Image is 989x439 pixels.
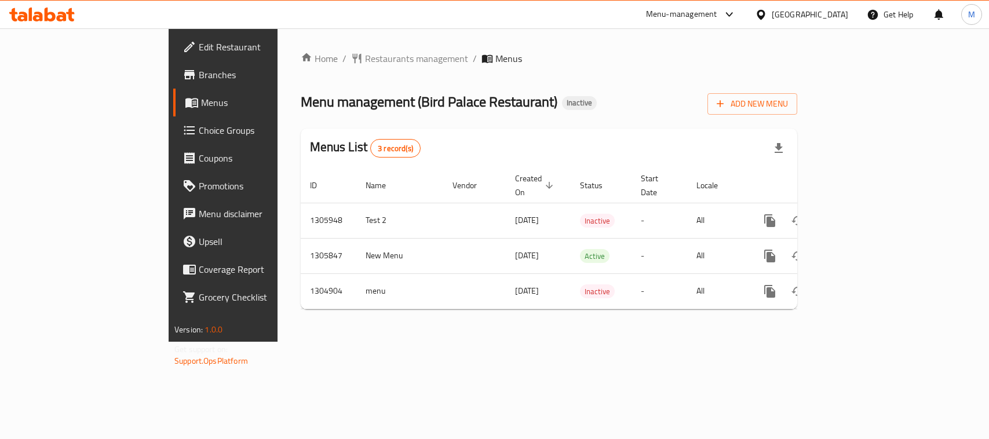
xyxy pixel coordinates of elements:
span: Get support on: [174,342,228,357]
span: [DATE] [515,248,539,263]
button: Change Status [784,242,812,270]
span: Menu disclaimer [199,207,324,221]
nav: breadcrumb [301,52,797,65]
div: Export file [765,134,793,162]
a: Menus [173,89,334,116]
span: Menus [495,52,522,65]
span: ID [310,178,332,192]
th: Actions [747,168,877,203]
span: Locale [696,178,733,192]
a: Promotions [173,172,334,200]
span: Upsell [199,235,324,248]
span: M [968,8,975,21]
span: Grocery Checklist [199,290,324,304]
span: Restaurants management [365,52,468,65]
a: Coverage Report [173,255,334,283]
span: Name [366,178,401,192]
a: Edit Restaurant [173,33,334,61]
table: enhanced table [301,168,877,309]
a: Restaurants management [351,52,468,65]
a: Coupons [173,144,334,172]
span: [DATE] [515,283,539,298]
td: - [632,203,687,238]
td: - [632,273,687,309]
span: Menu management ( Bird Palace Restaurant ) [301,89,557,115]
div: Total records count [370,139,421,158]
span: Start Date [641,171,673,199]
td: - [632,238,687,273]
span: Version: [174,322,203,337]
button: more [756,207,784,235]
span: Branches [199,68,324,82]
span: Vendor [452,178,492,192]
span: Active [580,250,610,263]
a: Menu disclaimer [173,200,334,228]
div: Menu-management [646,8,717,21]
button: Change Status [784,277,812,305]
a: Grocery Checklist [173,283,334,311]
span: [DATE] [515,213,539,228]
span: Coverage Report [199,262,324,276]
div: Inactive [562,96,597,110]
td: menu [356,273,443,309]
span: Status [580,178,618,192]
div: [GEOGRAPHIC_DATA] [772,8,848,21]
span: Choice Groups [199,123,324,137]
td: All [687,203,747,238]
a: Upsell [173,228,334,255]
h2: Menus List [310,138,421,158]
span: 1.0.0 [205,322,222,337]
span: Coupons [199,151,324,165]
div: Active [580,249,610,263]
a: Support.OpsPlatform [174,353,248,368]
a: Branches [173,61,334,89]
button: more [756,242,784,270]
li: / [342,52,346,65]
span: Add New Menu [717,97,788,111]
li: / [473,52,477,65]
span: 3 record(s) [371,143,420,154]
td: Test 2 [356,203,443,238]
span: Promotions [199,179,324,193]
span: Edit Restaurant [199,40,324,54]
button: more [756,277,784,305]
a: Choice Groups [173,116,334,144]
button: Change Status [784,207,812,235]
span: Inactive [562,98,597,108]
span: Inactive [580,214,615,228]
span: Created On [515,171,557,199]
span: Menus [201,96,324,109]
button: Add New Menu [707,93,797,115]
td: All [687,273,747,309]
span: Inactive [580,285,615,298]
td: New Menu [356,238,443,273]
td: All [687,238,747,273]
